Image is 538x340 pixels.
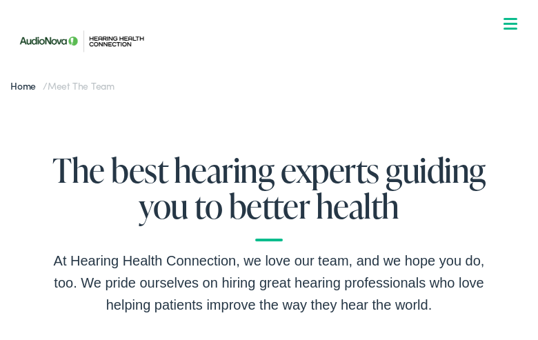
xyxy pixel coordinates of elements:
[10,79,43,92] a: Home
[48,152,490,242] h1: The best hearing experts guiding you to better health
[48,250,490,316] div: At Hearing Health Connection, we love our team, and we hope you do, too. We pride ourselves on hi...
[21,55,528,98] a: What We Offer
[10,79,114,92] span: /
[48,79,114,92] span: Meet the Team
